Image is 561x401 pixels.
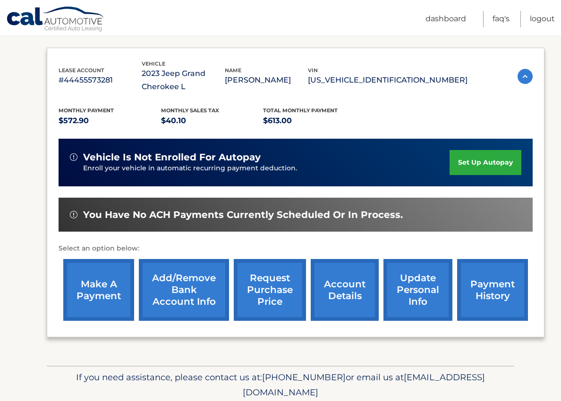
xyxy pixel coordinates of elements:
p: [PERSON_NAME] [225,74,308,87]
a: set up autopay [450,150,521,175]
p: [US_VEHICLE_IDENTIFICATION_NUMBER] [308,74,467,87]
img: alert-white.svg [70,153,77,161]
span: Monthly Payment [59,107,114,114]
p: Enroll your vehicle in automatic recurring payment deduction. [83,163,450,174]
span: name [225,67,241,74]
span: lease account [59,67,104,74]
a: make a payment [63,259,134,321]
p: $40.10 [161,114,263,127]
p: If you need assistance, please contact us at: or email us at [53,370,508,400]
span: [PHONE_NUMBER] [262,372,346,383]
span: You have no ACH payments currently scheduled or in process. [83,209,403,221]
a: FAQ's [493,11,510,27]
a: request purchase price [234,259,306,321]
p: 2023 Jeep Grand Cherokee L [142,67,225,93]
img: alert-white.svg [70,211,77,218]
span: vehicle [142,60,165,67]
img: accordion-active.svg [518,69,533,84]
a: update personal info [383,259,452,321]
span: Total Monthly Payment [263,107,338,114]
p: $572.90 [59,114,161,127]
span: [EMAIL_ADDRESS][DOMAIN_NAME] [243,372,485,398]
a: Add/Remove bank account info [139,259,229,321]
p: #44455573281 [59,74,142,87]
a: Logout [530,11,555,27]
a: Dashboard [425,11,466,27]
span: vin [308,67,318,74]
a: Cal Automotive [6,6,105,33]
p: $613.00 [263,114,365,127]
span: Monthly sales Tax [161,107,219,114]
a: account details [311,259,379,321]
p: Select an option below: [59,243,533,254]
span: vehicle is not enrolled for autopay [83,151,261,163]
a: payment history [457,259,528,321]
